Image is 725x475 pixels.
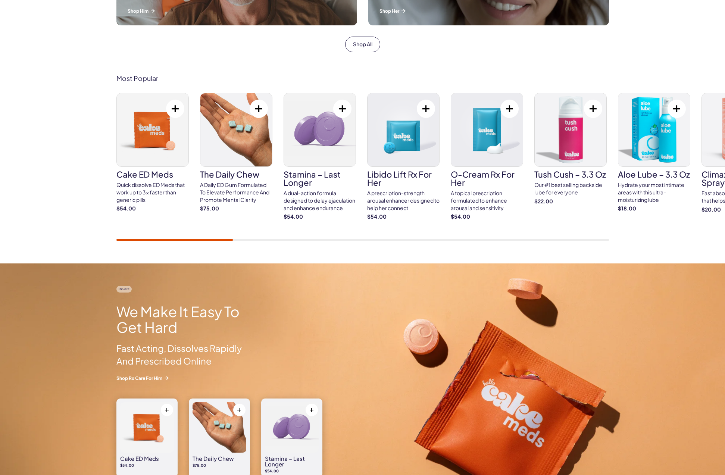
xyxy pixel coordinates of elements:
strong: $22.00 [534,198,607,205]
div: A Daily ED Gum Formulated To Elevate Performance And Promote Mental Clarity [200,181,272,203]
h3: Stamina – Last Longer [284,170,356,187]
div: Hydrate your most intimate areas with this ultra-moisturizing lube [618,181,690,203]
div: Quick dissolve ED Meds that work up to 3x faster than generic pills [116,181,189,203]
p: $54.00 [120,463,174,468]
strong: $18.00 [618,205,690,212]
img: Aloe Lube – 3.3 oz [618,93,690,166]
a: The Daily Chew The Daily Chew A Daily ED Gum Formulated To Elevate Performance And Promote Mental... [200,93,272,212]
h3: Cake ED Meds [120,456,174,461]
a: Libido Lift Rx For Her Libido Lift Rx For Her A prescription-strength arousal enhancer designed t... [367,93,440,220]
a: Shop All [345,37,380,52]
img: O-Cream Rx for Her [451,93,523,166]
strong: $54.00 [284,213,356,221]
p: Shop Him [128,8,346,14]
strong: $54.00 [116,205,189,212]
h3: Libido Lift Rx For Her [367,170,440,187]
a: O-Cream Rx for Her O-Cream Rx for Her A topical prescription formulated to enhance arousal and se... [451,93,523,220]
div: A topical prescription formulated to enhance arousal and sensitivity [451,190,523,212]
h3: Stamina – Last Longer [265,456,319,467]
h3: The Daily Chew [193,456,246,461]
img: Cake ED Meds [120,402,174,453]
span: Rx Care [116,286,132,292]
img: Cake ED Meds [117,93,188,166]
h3: O-Cream Rx for Her [451,170,523,187]
h3: Tush Cush – 3.3 oz [534,170,607,178]
p: Fast Acting, Dissolves Rapidly And Prescribed Online [116,342,253,367]
div: Our #1 best selling backside lube for everyone [534,181,607,196]
a: Cake ED Meds Cake ED Meds Quick dissolve ED Meds that work up to 3x faster than generic pills $54.00 [116,93,189,212]
img: Libido Lift Rx For Her [368,93,439,166]
img: Tush Cush – 3.3 oz [535,93,606,166]
a: Stamina – Last Longer Stamina – Last Longer A dual-action formula designed to delay ejaculation a... [284,93,356,220]
img: Stamina – Last Longer [265,402,319,453]
h3: Cake ED Meds [116,170,189,178]
img: Stamina – Last Longer [284,93,356,166]
strong: $54.00 [451,213,523,221]
h3: The Daily Chew [200,170,272,178]
strong: $54.00 [367,213,440,221]
a: The Daily Chew The Daily Chew $75.00 [193,402,246,468]
h3: Aloe Lube – 3.3 oz [618,170,690,178]
p: Shop Her [379,8,598,14]
a: Cake ED Meds Cake ED Meds $54.00 [120,402,174,468]
a: Shop Rx Care For Him [116,375,253,381]
a: Aloe Lube – 3.3 oz Aloe Lube – 3.3 oz Hydrate your most intimate areas with this ultra-moisturizi... [618,93,690,212]
p: $54.00 [265,468,319,474]
strong: $75.00 [200,205,272,212]
a: Stamina – Last Longer Stamina – Last Longer $54.00 [265,402,319,474]
a: Tush Cush – 3.3 oz Tush Cush – 3.3 oz Our #1 best selling backside lube for everyone $22.00 [534,93,607,205]
div: A dual-action formula designed to delay ejaculation and enhance endurance [284,190,356,212]
p: $75.00 [193,463,246,468]
h2: We Make It Easy To Get Hard [116,304,253,335]
div: A prescription-strength arousal enhancer designed to help her connect [367,190,440,212]
img: The Daily Chew [193,402,246,453]
img: The Daily Chew [200,93,272,166]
